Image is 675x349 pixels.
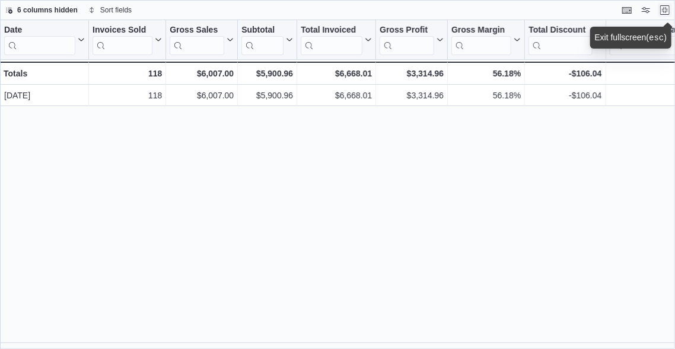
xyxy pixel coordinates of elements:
button: Total Discount [528,25,601,55]
div: [DATE] [4,88,85,103]
button: Date [4,25,85,55]
div: -$106.04 [528,66,601,81]
div: Gross Margin [451,25,511,36]
div: Total Invoiced [301,25,362,55]
div: Subtotal [241,25,284,55]
button: Gross Profit [380,25,444,55]
div: Total Discount [528,25,592,55]
div: 56.18% [451,66,521,81]
button: Invoices Sold [93,25,162,55]
div: Date [4,25,75,55]
div: Gross Sales [170,25,224,55]
div: Subtotal [241,25,284,36]
div: Gross Profit [380,25,434,55]
div: Gross Margin [451,25,511,55]
button: Keyboard shortcuts [620,3,634,17]
div: Total Invoiced [301,25,362,36]
div: Gross Sales [170,25,224,36]
div: -$106.04 [528,88,601,103]
button: Subtotal [241,25,293,55]
div: Invoices Sold [93,25,152,36]
button: Exit fullscreen [658,3,672,17]
div: $6,007.00 [170,88,234,103]
div: Totals [4,66,85,81]
span: Sort fields [100,5,132,15]
div: Invoices Sold [93,25,152,55]
div: $3,314.96 [380,66,444,81]
button: Gross Sales [170,25,234,55]
div: Exit fullscreen ( ) [595,31,667,44]
div: Gross Profit [380,25,434,36]
button: Sort fields [84,3,136,17]
div: 56.18% [451,88,521,103]
span: 6 columns hidden [17,5,78,15]
div: $6,007.00 [170,66,234,81]
div: $6,668.01 [301,66,372,81]
kbd: esc [649,33,664,43]
div: $5,900.96 [241,66,293,81]
div: 118 [93,88,162,103]
button: Display options [639,3,653,17]
div: Date [4,25,75,36]
div: $5,900.96 [241,88,293,103]
button: Gross Margin [451,25,521,55]
button: 6 columns hidden [1,3,82,17]
div: $6,668.01 [301,88,372,103]
div: Total Discount [528,25,592,36]
button: Total Invoiced [301,25,372,55]
div: $3,314.96 [380,88,444,103]
div: 118 [93,66,162,81]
